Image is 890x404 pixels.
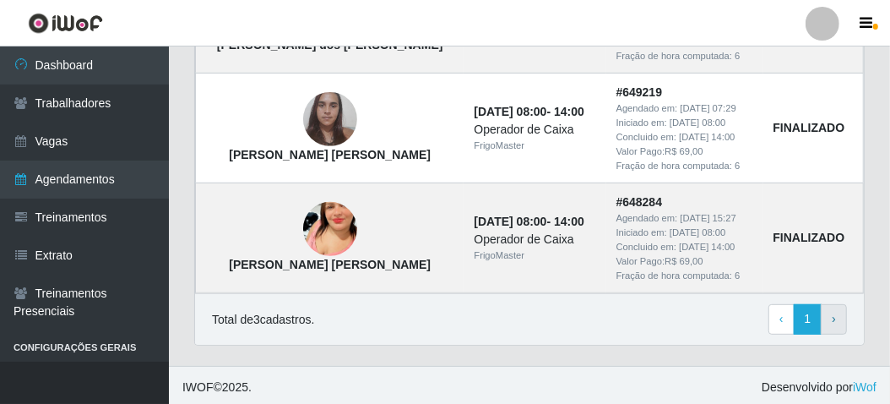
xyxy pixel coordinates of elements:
[616,240,753,254] div: Concluido em:
[212,311,314,329] p: Total de 3 cadastros.
[616,85,663,99] strong: # 649219
[474,215,583,228] strong: -
[773,121,845,134] strong: FINALIZADO
[681,103,736,113] time: [DATE] 07:29
[474,121,595,139] div: Operador de Caixa
[616,116,753,130] div: Iniciado em:
[768,304,847,335] nav: pagination
[182,380,214,394] span: IWOF
[821,304,847,335] a: Next
[768,304,795,335] a: Previous
[794,304,822,335] a: 1
[616,145,753,159] div: Valor Pago: R$ 69,00
[229,148,431,161] strong: [PERSON_NAME] [PERSON_NAME]
[616,195,663,209] strong: # 648284
[28,13,103,34] img: CoreUI Logo
[616,159,753,173] div: Fração de hora computada: 6
[554,215,584,228] time: 14:00
[303,84,357,156] img: Flaviana da Silva Santos
[670,227,725,237] time: [DATE] 08:00
[182,379,252,396] span: © 2025 .
[474,248,595,263] div: FrigoMaster
[554,105,584,118] time: 14:00
[474,215,546,228] time: [DATE] 08:00
[670,117,725,128] time: [DATE] 08:00
[616,101,753,116] div: Agendado em:
[474,105,546,118] time: [DATE] 08:00
[616,226,753,240] div: Iniciado em:
[616,269,753,283] div: Fração de hora computada: 6
[832,312,836,325] span: ›
[681,213,736,223] time: [DATE] 15:27
[303,181,357,277] img: Edilaine Paixão Da Silva
[762,379,876,396] span: Desenvolvido por
[616,49,753,63] div: Fração de hora computada: 6
[616,130,753,145] div: Concluido em:
[474,139,595,153] div: FrigoMaster
[616,254,753,269] div: Valor Pago: R$ 69,00
[679,132,735,142] time: [DATE] 14:00
[679,242,735,252] time: [DATE] 14:00
[474,231,595,248] div: Operador de Caixa
[474,105,583,118] strong: -
[853,380,876,394] a: iWof
[229,258,431,271] strong: [PERSON_NAME] [PERSON_NAME]
[773,231,845,244] strong: FINALIZADO
[779,312,784,325] span: ‹
[616,211,753,226] div: Agendado em:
